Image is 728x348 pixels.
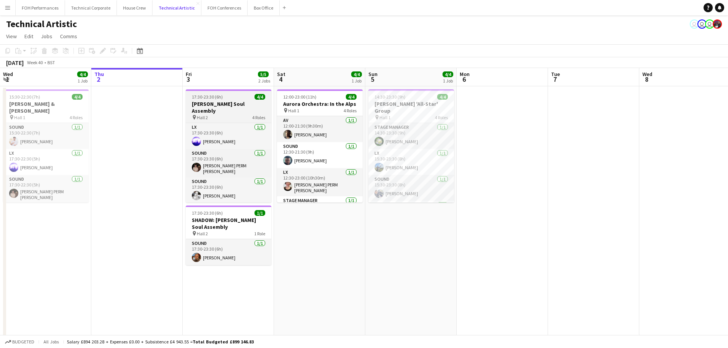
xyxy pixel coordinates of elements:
[367,75,378,84] span: 5
[277,142,363,168] app-card-role: Sound1/112:30-21:30 (9h)[PERSON_NAME]
[459,75,470,84] span: 6
[117,0,152,15] button: House Crew
[351,71,362,77] span: 4/4
[72,94,83,100] span: 4/4
[368,175,454,201] app-card-role: Sound1/115:30-23:30 (8h)[PERSON_NAME]
[277,89,363,202] app-job-card: 12:00-23:00 (11h)4/4Aurora Orchestra: In the Alps Hall 14 RolesAV1/112:00-21:30 (9h30m)[PERSON_NA...
[186,206,271,265] app-job-card: 17:30-23:30 (6h)1/1SHADOW: [PERSON_NAME] Soul Assembly Hall 21 RoleSound1/117:30-23:30 (6h)[PERSO...
[368,100,454,114] h3: [PERSON_NAME] 'All-Star' Group
[258,78,270,84] div: 2 Jobs
[94,71,104,78] span: Thu
[248,0,280,15] button: Box Office
[283,94,316,100] span: 12:00-23:00 (11h)
[277,100,363,107] h3: Aurora Orchestra: In the Alps
[276,75,285,84] span: 4
[641,75,652,84] span: 8
[255,94,265,100] span: 4/4
[6,18,77,30] h1: Technical Artistic
[192,94,223,100] span: 17:30-23:30 (6h)
[186,71,192,78] span: Fri
[193,339,254,345] span: Total Budgeted £899 146.83
[288,108,299,113] span: Hall 1
[70,115,83,120] span: 4 Roles
[197,115,208,120] span: Hall 2
[186,100,271,114] h3: [PERSON_NAME] Soul Assembly
[437,94,448,100] span: 4/4
[78,78,88,84] div: 1 Job
[186,123,271,149] app-card-role: LX1/117:30-23:30 (6h)[PERSON_NAME]
[47,60,55,65] div: BST
[368,71,378,78] span: Sun
[3,71,13,78] span: Wed
[705,19,714,29] app-user-avatar: Liveforce Admin
[697,19,707,29] app-user-avatar: Liveforce Admin
[21,31,36,41] a: Edit
[152,0,201,15] button: Technical Artistic
[186,217,271,230] h3: SHADOW: [PERSON_NAME] Soul Assembly
[60,33,77,40] span: Comms
[368,201,454,229] app-card-role: Sound1/1
[443,78,453,84] div: 1 Job
[379,115,391,120] span: Hall 1
[186,239,271,265] app-card-role: Sound1/117:30-23:30 (6h)[PERSON_NAME]
[460,71,470,78] span: Mon
[368,89,454,202] app-job-card: 14:30-23:30 (9h)4/4[PERSON_NAME] 'All-Star' Group Hall 14 RolesStage Manager1/114:30-23:30 (9h)[P...
[41,33,52,40] span: Jobs
[375,94,405,100] span: 14:30-23:30 (9h)
[67,339,254,345] div: Salary £894 203.28 + Expenses £0.00 + Subsistence £4 943.55 =
[6,33,17,40] span: View
[93,75,104,84] span: 2
[42,339,60,345] span: All jobs
[2,75,13,84] span: 1
[277,116,363,142] app-card-role: AV1/112:00-21:30 (9h30m)[PERSON_NAME]
[201,0,248,15] button: FOH Conferences
[368,149,454,175] app-card-role: LX1/115:30-23:30 (8h)[PERSON_NAME]
[368,123,454,149] app-card-role: Stage Manager1/114:30-23:30 (9h)[PERSON_NAME]
[192,210,223,216] span: 17:30-23:30 (6h)
[9,94,40,100] span: 15:30-22:30 (7h)
[65,0,117,15] button: Technical Corporate
[57,31,80,41] a: Comms
[642,71,652,78] span: Wed
[3,100,89,114] h3: [PERSON_NAME] & [PERSON_NAME]
[77,71,88,77] span: 4/4
[6,59,24,66] div: [DATE]
[16,0,65,15] button: FOH Performances
[3,123,89,149] app-card-role: Sound1/115:30-22:30 (7h)[PERSON_NAME]
[186,177,271,203] app-card-role: Sound1/117:30-23:30 (6h)[PERSON_NAME]
[197,231,208,236] span: Hall 2
[38,31,55,41] a: Jobs
[254,231,265,236] span: 1 Role
[3,31,20,41] a: View
[277,168,363,196] app-card-role: LX1/112:30-23:00 (10h30m)[PERSON_NAME] PERM [PERSON_NAME]
[24,33,33,40] span: Edit
[3,175,89,203] app-card-role: Sound1/117:30-22:30 (5h)[PERSON_NAME] PERM [PERSON_NAME]
[443,71,453,77] span: 4/4
[3,89,89,202] app-job-card: 15:30-22:30 (7h)4/4[PERSON_NAME] & [PERSON_NAME] Hall 14 RolesSound1/115:30-22:30 (7h)[PERSON_NAM...
[277,196,363,222] app-card-role: Stage Manager1/1
[551,71,560,78] span: Tue
[346,94,357,100] span: 4/4
[14,115,25,120] span: Hall 1
[713,19,722,29] app-user-avatar: Zubair PERM Dhalla
[3,149,89,175] app-card-role: LX1/117:30-22:30 (5h)[PERSON_NAME]
[435,115,448,120] span: 4 Roles
[185,75,192,84] span: 3
[186,149,271,177] app-card-role: Sound1/117:30-23:30 (6h)[PERSON_NAME] PERM [PERSON_NAME]
[258,71,269,77] span: 5/5
[690,19,699,29] app-user-avatar: Sally PERM Pochciol
[25,60,44,65] span: Week 40
[255,210,265,216] span: 1/1
[4,338,36,346] button: Budgeted
[186,89,271,202] app-job-card: 17:30-23:30 (6h)4/4[PERSON_NAME] Soul Assembly Hall 24 RolesLX1/117:30-23:30 (6h)[PERSON_NAME]Sou...
[252,115,265,120] span: 4 Roles
[12,339,34,345] span: Budgeted
[277,71,285,78] span: Sat
[344,108,357,113] span: 4 Roles
[352,78,362,84] div: 1 Job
